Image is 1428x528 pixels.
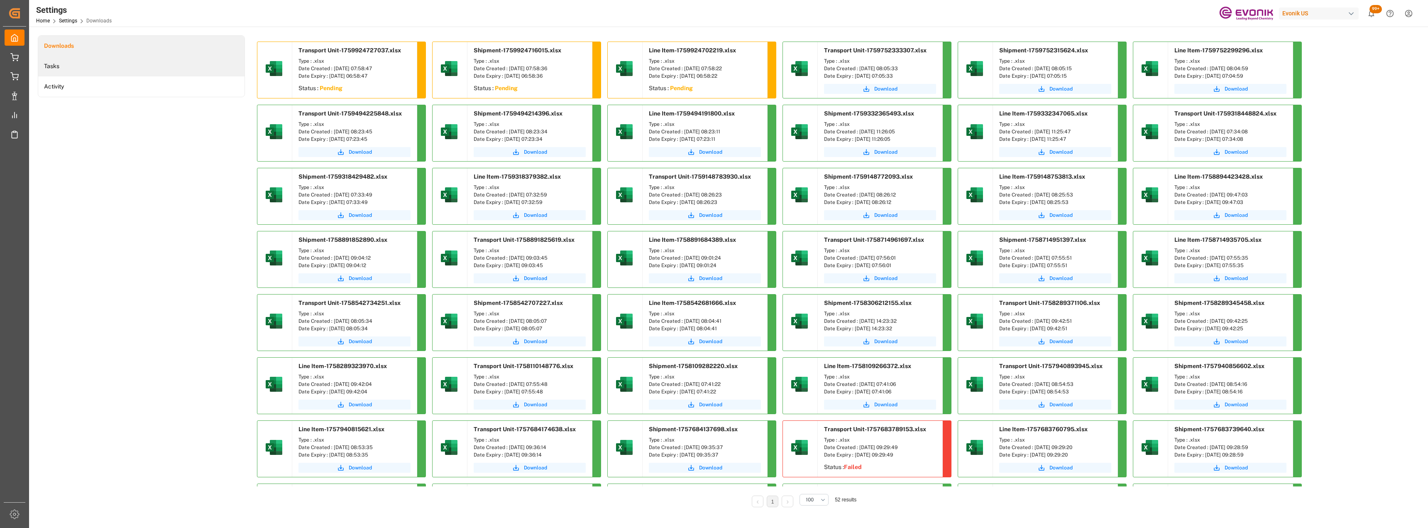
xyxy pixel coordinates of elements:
[614,311,634,331] img: microsoft-excel-2019--v1.png
[649,210,761,220] a: Download
[474,128,586,135] div: Date Created : [DATE] 08:23:34
[670,85,693,91] sapn: Pending
[38,36,245,56] a: Downloads
[649,128,761,135] div: Date Created : [DATE] 08:23:11
[59,18,77,24] a: Settings
[298,336,411,346] button: Download
[824,47,927,54] span: Transport Unit-1759752333307.xlsx
[264,311,284,331] img: microsoft-excel-2019--v1.png
[649,65,761,72] div: Date Created : [DATE] 07:58:22
[474,262,586,269] div: Date Expiry : [DATE] 09:03:45
[649,135,761,143] div: Date Expiry : [DATE] 07:23:11
[999,65,1111,72] div: Date Created : [DATE] 08:05:15
[1279,5,1362,21] button: Evonik US
[349,211,372,219] span: Download
[649,184,761,191] div: Type : .xlsx
[1049,85,1073,93] span: Download
[1174,463,1286,473] a: Download
[965,248,985,268] img: microsoft-excel-2019--v1.png
[474,300,563,306] span: Shipment-1758542707227.xlsx
[649,57,761,65] div: Type : .xlsx
[999,336,1111,346] a: Download
[298,273,411,283] button: Download
[1174,65,1286,72] div: Date Created : [DATE] 08:04:59
[439,374,459,394] img: microsoft-excel-2019--v1.png
[298,310,411,317] div: Type : .xlsx
[474,254,586,262] div: Date Created : [DATE] 09:03:45
[649,400,761,410] a: Download
[790,59,809,79] img: microsoft-excel-2019--v1.png
[649,463,761,473] button: Download
[999,463,1111,473] a: Download
[1174,120,1286,128] div: Type : .xlsx
[824,72,936,80] div: Date Expiry : [DATE] 07:05:33
[649,110,735,117] span: Line Item-1759494191800.xlsx
[474,65,586,72] div: Date Created : [DATE] 07:58:36
[965,437,985,457] img: microsoft-excel-2019--v1.png
[1140,374,1160,394] img: microsoft-excel-2019--v1.png
[474,120,586,128] div: Type : .xlsx
[965,185,985,205] img: microsoft-excel-2019--v1.png
[298,236,387,243] span: Shipment-1758891852890.xlsx
[614,59,634,79] img: microsoft-excel-2019--v1.png
[38,76,245,97] li: Activity
[1049,338,1073,345] span: Download
[1049,464,1073,472] span: Download
[999,273,1111,283] a: Download
[999,147,1111,157] button: Download
[1174,236,1262,243] span: Line Item-1758714935705.xlsx
[790,374,809,394] img: microsoft-excel-2019--v1.png
[999,210,1111,220] a: Download
[298,120,411,128] div: Type : .xlsx
[614,122,634,142] img: microsoft-excel-2019--v1.png
[439,59,459,79] img: microsoft-excel-2019--v1.png
[874,85,897,93] span: Download
[264,59,284,79] img: microsoft-excel-2019--v1.png
[824,336,936,346] a: Download
[1174,191,1286,199] div: Date Created : [DATE] 09:47:03
[824,120,936,128] div: Type : .xlsx
[824,147,936,157] button: Download
[999,247,1111,254] div: Type : .xlsx
[474,310,586,317] div: Type : .xlsx
[467,82,592,97] div: Status :
[824,65,936,72] div: Date Created : [DATE] 08:05:33
[699,211,722,219] span: Download
[1174,135,1286,143] div: Date Expiry : [DATE] 07:34:08
[699,401,722,408] span: Download
[298,400,411,410] button: Download
[649,191,761,199] div: Date Created : [DATE] 08:26:23
[999,84,1111,94] a: Download
[1174,336,1286,346] a: Download
[474,400,586,410] a: Download
[1140,122,1160,142] img: microsoft-excel-2019--v1.png
[800,494,829,506] button: open menu
[824,273,936,283] a: Download
[999,47,1088,54] span: Shipment-1759752315624.xlsx
[1174,300,1264,306] span: Shipment-1758289345458.xlsx
[298,254,411,262] div: Date Created : [DATE] 09:04:12
[298,191,411,199] div: Date Created : [DATE] 07:33:49
[649,173,751,180] span: Transport Unit-1759148783930.xlsx
[649,336,761,346] a: Download
[824,135,936,143] div: Date Expiry : [DATE] 11:26:05
[349,401,372,408] span: Download
[264,437,284,457] img: microsoft-excel-2019--v1.png
[999,400,1111,410] a: Download
[824,84,936,94] a: Download
[614,374,634,394] img: microsoft-excel-2019--v1.png
[495,85,518,91] sapn: Pending
[1140,437,1160,457] img: microsoft-excel-2019--v1.png
[298,128,411,135] div: Date Created : [DATE] 08:23:45
[790,437,809,457] img: microsoft-excel-2019--v1.png
[298,184,411,191] div: Type : .xlsx
[298,317,411,325] div: Date Created : [DATE] 08:05:34
[1225,211,1248,219] span: Download
[1174,84,1286,94] a: Download
[1174,400,1286,410] a: Download
[824,300,912,306] span: Shipment-1758306212155.xlsx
